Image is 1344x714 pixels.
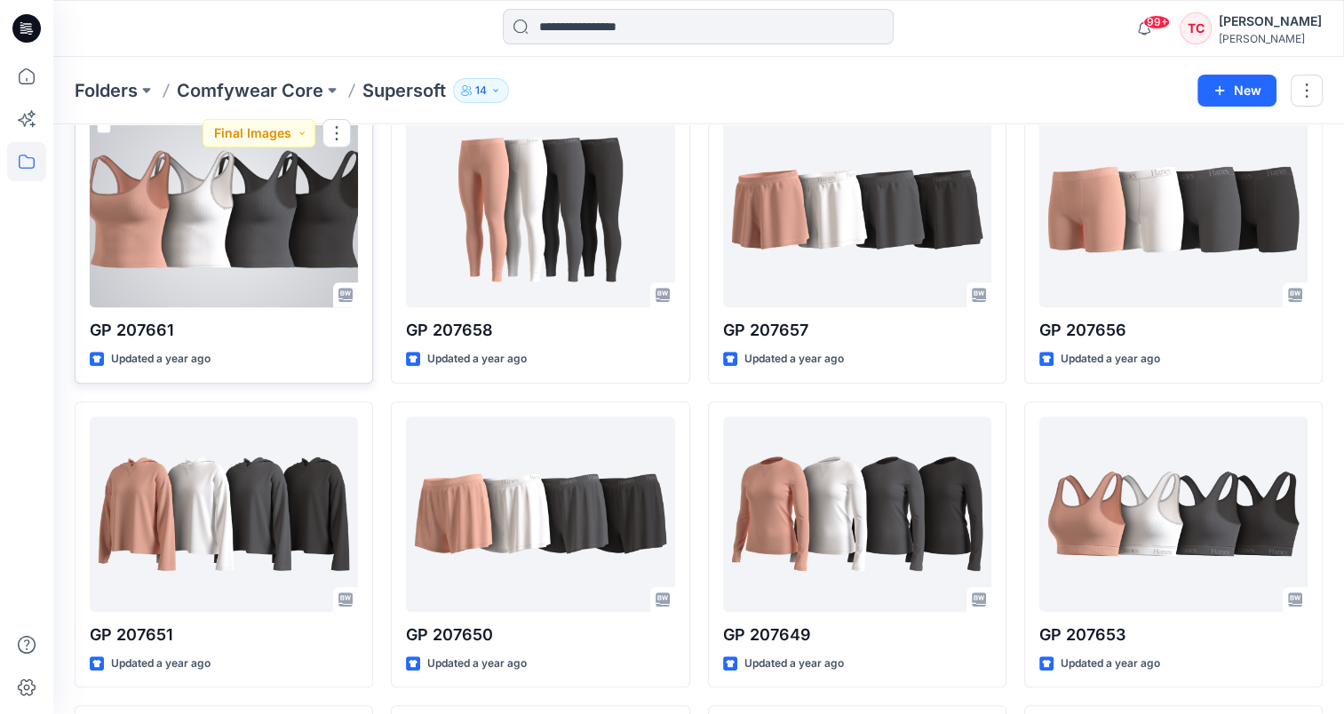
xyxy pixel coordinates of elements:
[1039,112,1308,307] a: GP 207656
[1219,11,1322,32] div: [PERSON_NAME]
[453,78,509,103] button: 14
[723,416,991,612] a: GP 207649
[744,350,844,369] p: Updated a year ago
[1061,350,1160,369] p: Updated a year ago
[90,623,358,647] p: GP 207651
[723,112,991,307] a: GP 207657
[1039,318,1308,343] p: GP 207656
[1039,623,1308,647] p: GP 207653
[1061,654,1160,673] p: Updated a year ago
[75,78,138,103] a: Folders
[744,654,844,673] p: Updated a year ago
[1180,12,1212,44] div: TC
[1143,15,1170,29] span: 99+
[427,350,527,369] p: Updated a year ago
[1197,75,1276,107] button: New
[111,654,211,673] p: Updated a year ago
[723,623,991,647] p: GP 207649
[406,112,674,307] a: GP 207658
[427,654,527,673] p: Updated a year ago
[177,78,323,103] a: Comfywear Core
[90,416,358,612] a: GP 207651
[475,81,487,100] p: 14
[362,78,446,103] p: Supersoft
[1039,416,1308,612] a: GP 207653
[111,350,211,369] p: Updated a year ago
[406,623,674,647] p: GP 207650
[406,416,674,612] a: GP 207650
[723,318,991,343] p: GP 207657
[90,112,358,307] a: GP 207661
[406,318,674,343] p: GP 207658
[1219,32,1322,45] div: [PERSON_NAME]
[90,318,358,343] p: GP 207661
